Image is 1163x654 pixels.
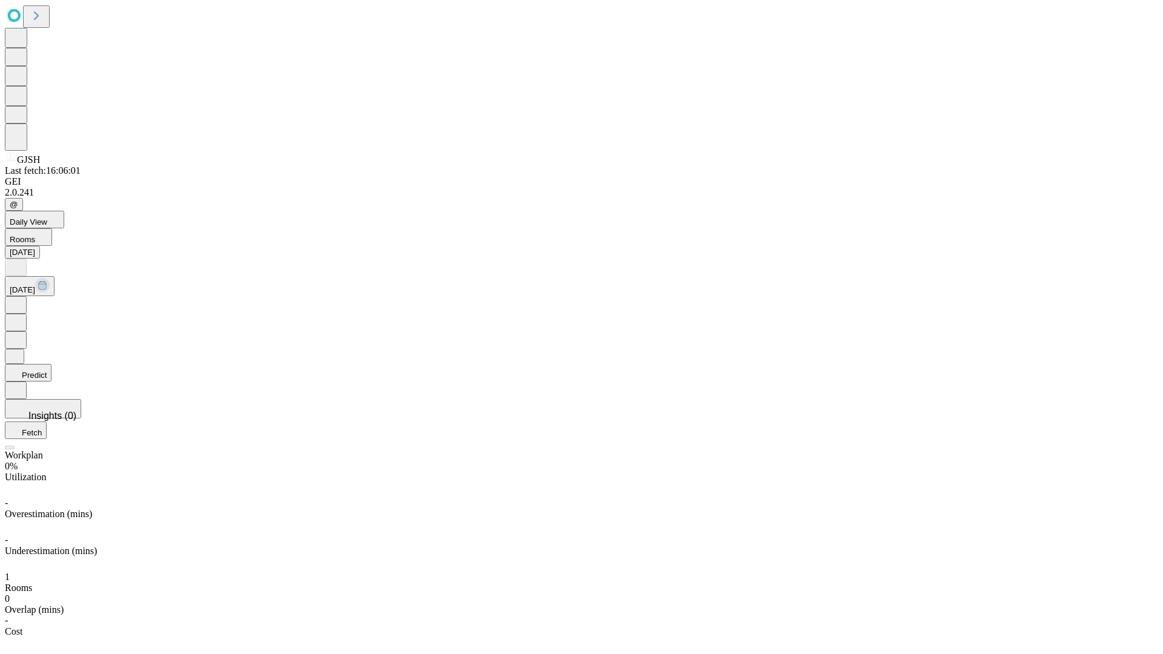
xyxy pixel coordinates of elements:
[5,615,8,626] span: -
[10,217,47,226] span: Daily View
[10,285,35,294] span: [DATE]
[5,165,81,176] span: Last fetch: 16:06:01
[5,583,32,593] span: Rooms
[5,572,10,582] span: 1
[17,154,40,165] span: GJSH
[5,593,10,604] span: 0
[5,461,18,471] span: 0%
[5,399,81,418] button: Insights (0)
[5,246,40,259] button: [DATE]
[28,411,76,421] span: Insights (0)
[5,509,92,519] span: Overestimation (mins)
[5,472,46,482] span: Utilization
[5,276,55,296] button: [DATE]
[10,235,35,244] span: Rooms
[5,626,22,636] span: Cost
[5,421,47,439] button: Fetch
[5,198,23,211] button: @
[5,228,52,246] button: Rooms
[5,535,8,545] span: -
[5,604,64,615] span: Overlap (mins)
[5,450,43,460] span: Workplan
[5,546,97,556] span: Underestimation (mins)
[5,211,64,228] button: Daily View
[5,187,1158,198] div: 2.0.241
[5,498,8,508] span: -
[5,364,51,381] button: Predict
[5,176,1158,187] div: GEI
[10,200,18,209] span: @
